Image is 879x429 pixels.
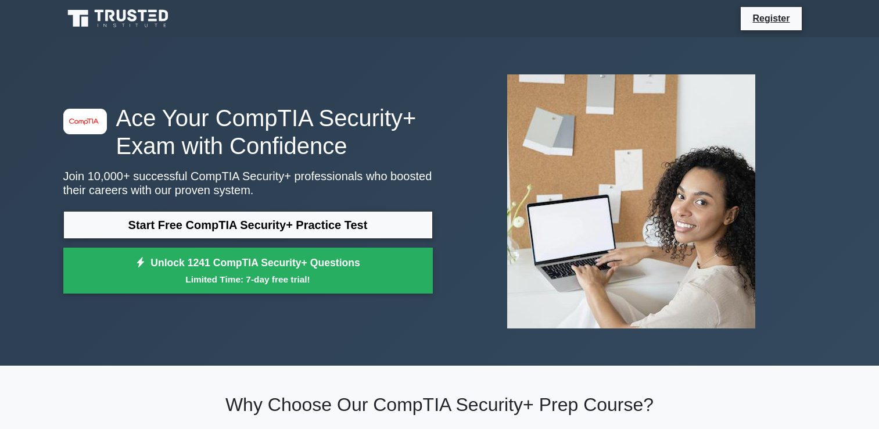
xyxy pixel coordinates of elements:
small: Limited Time: 7-day free trial! [78,273,418,286]
a: Unlock 1241 CompTIA Security+ QuestionsLimited Time: 7-day free trial! [63,248,433,294]
a: Register [745,11,797,26]
p: Join 10,000+ successful CompTIA Security+ professionals who boosted their careers with our proven... [63,169,433,197]
h1: Ace Your CompTIA Security+ Exam with Confidence [63,104,433,160]
h2: Why Choose Our CompTIA Security+ Prep Course? [63,394,816,416]
a: Start Free CompTIA Security+ Practice Test [63,211,433,239]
